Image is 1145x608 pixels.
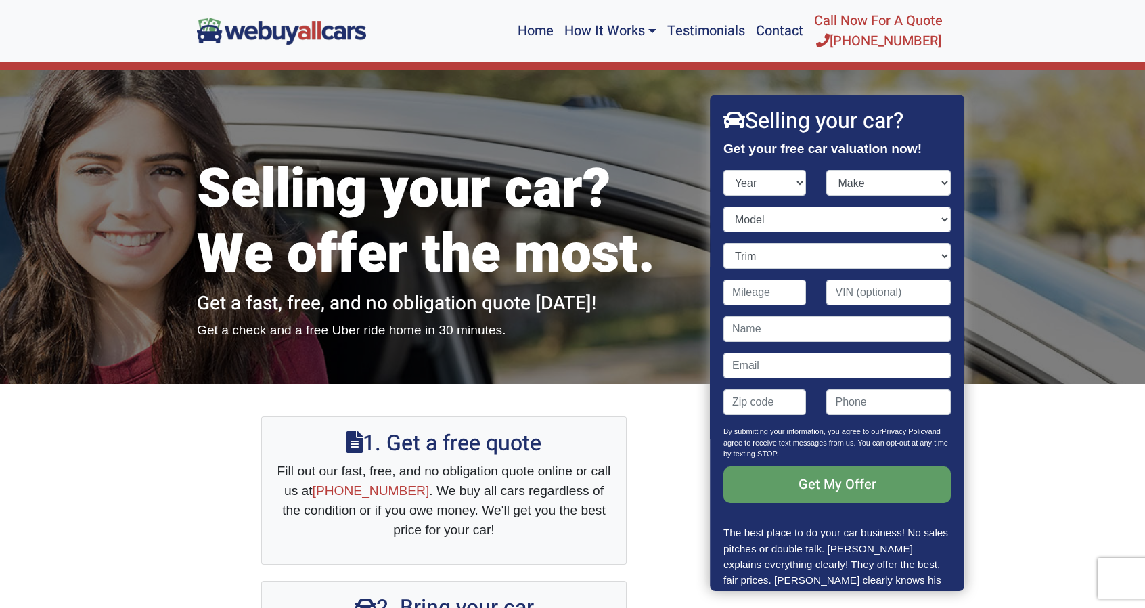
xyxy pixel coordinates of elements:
p: Fill out our fast, free, and no obligation quote online or call us at . We buy all cars regardles... [275,462,612,540]
form: Contact form [723,170,951,525]
a: Call Now For A Quote[PHONE_NUMBER] [809,5,948,57]
input: Name [723,316,951,342]
img: We Buy All Cars in NJ logo [197,18,366,44]
h2: Get a fast, free, and no obligation quote [DATE]! [197,292,691,316]
a: [PHONE_NUMBER] [313,483,430,498]
input: Email [723,353,951,378]
a: Contact [750,5,809,57]
input: VIN (optional) [827,280,951,305]
p: Get a check and a free Uber ride home in 30 minutes. [197,321,691,341]
input: Zip code [723,389,807,415]
a: Testimonials [662,5,750,57]
a: How It Works [559,5,662,57]
input: Phone [827,389,951,415]
a: Privacy Policy [882,427,928,435]
input: Mileage [723,280,807,305]
p: By submitting your information, you agree to our and agree to receive text messages from us. You ... [723,426,951,466]
a: Home [512,5,559,57]
h2: 1. Get a free quote [275,431,612,456]
h1: Selling your car? We offer the most. [197,157,691,287]
h2: Selling your car? [723,108,951,134]
strong: Get your free car valuation now! [723,142,922,156]
input: Get My Offer [723,466,951,503]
